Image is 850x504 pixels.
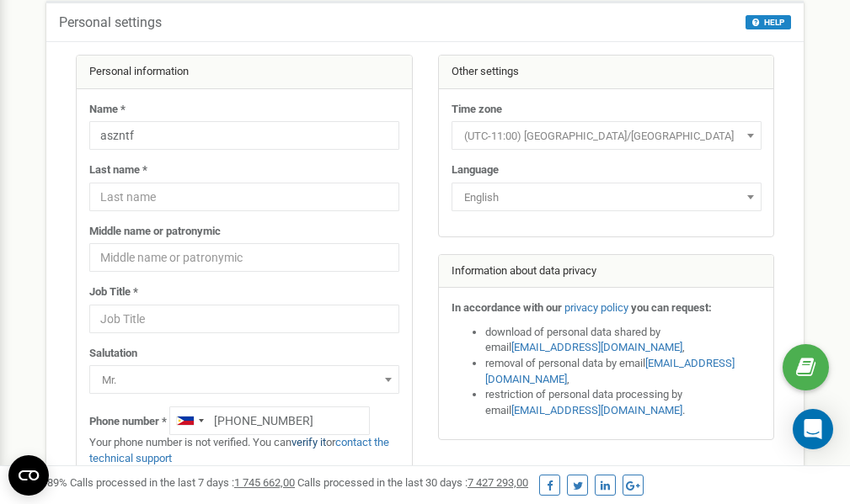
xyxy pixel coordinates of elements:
[511,341,682,353] a: [EMAIL_ADDRESS][DOMAIN_NAME]
[457,186,756,210] span: English
[452,162,499,178] label: Language
[89,102,126,118] label: Name *
[95,369,393,392] span: Mr.
[234,476,295,489] u: 1 745 662,00
[485,356,762,387] li: removal of personal data by email ,
[485,325,762,356] li: download of personal data shared by email ,
[746,15,791,29] button: HELP
[89,346,137,362] label: Salutation
[485,387,762,418] li: restriction of personal data processing by email .
[169,406,370,435] input: +1-800-555-55-55
[89,162,147,178] label: Last name *
[89,284,138,300] label: Job Title *
[439,255,774,289] div: Information about data privacy
[457,125,756,148] span: (UTC-11:00) Pacific/Midway
[89,183,399,211] input: Last name
[452,301,562,314] strong: In accordance with our
[89,305,399,333] input: Job Title
[564,301,628,314] a: privacy policy
[70,476,295,489] span: Calls processed in the last 7 days :
[631,301,712,314] strong: you can request:
[297,476,528,489] span: Calls processed in the last 30 days :
[89,224,221,240] label: Middle name or patronymic
[452,102,502,118] label: Time zone
[8,455,49,496] button: Open CMP widget
[468,476,528,489] u: 7 427 293,00
[89,436,389,464] a: contact the technical support
[89,435,399,466] p: Your phone number is not verified. You can or
[452,183,762,211] span: English
[89,121,399,150] input: Name
[511,404,682,416] a: [EMAIL_ADDRESS][DOMAIN_NAME]
[89,365,399,394] span: Mr.
[89,243,399,272] input: Middle name or patronymic
[89,414,167,430] label: Phone number *
[793,409,833,449] div: Open Intercom Messenger
[59,15,162,30] h5: Personal settings
[485,357,735,385] a: [EMAIL_ADDRESS][DOMAIN_NAME]
[170,407,209,434] div: Telephone country code
[452,121,762,150] span: (UTC-11:00) Pacific/Midway
[291,436,326,448] a: verify it
[439,56,774,89] div: Other settings
[77,56,412,89] div: Personal information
